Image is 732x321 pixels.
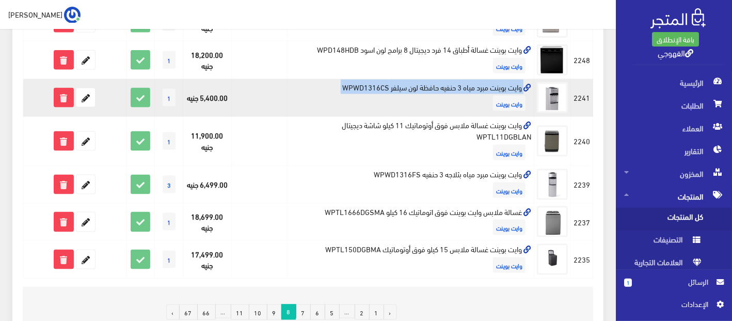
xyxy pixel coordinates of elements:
img: ghsal-mlabs-oayt-boynt-fok-atomatyk-16-kylo-shash-dygytal-lon-rmady-wptl1666dgsma.png [537,206,568,237]
img: ... [64,7,81,23]
span: [PERSON_NAME] [8,8,62,21]
span: وايت بوينت [493,58,526,73]
td: وايت بوينت غسالة ملابس فوق أوتوماتيك 11 كيلو شاشة ديجيتال WPTL11DGBLAN [288,117,534,166]
td: غسالة ملابس وايت بوينت فوق اتوماتيك 16 كيلو WPTL1666DGSMA [288,203,534,241]
td: وايت بوينت غسالة ملابس 15 كيلو فوق أوتوماتيك WPTL150DGBMA [288,241,534,279]
span: 8 [281,304,296,318]
span: كل المنتجات [624,208,703,231]
img: oayt-boynt-mbrd-myah-thmyl-aaloy-bthlagh-3-hnfyh-fdy-wpwd01fs.png [537,169,568,200]
td: وايت بوينت مبرد مياه 3 حنفيه حافظة لون سيلفر WPWD1316CS [288,79,534,117]
a: « السابق [384,304,397,320]
td: 18,200.00 جنيه [183,41,231,79]
a: العلامات التجارية [616,253,732,276]
span: وايت بوينت [493,96,526,111]
a: الطلبات [616,94,732,117]
span: 1 [163,251,176,268]
span: الطلبات [624,94,724,117]
td: 2241 [571,79,593,117]
td: 2248 [571,41,593,79]
span: 1 [163,51,176,69]
span: وايت بوينت [493,257,526,273]
a: 7 [296,304,311,320]
span: وايت بوينت [493,182,526,198]
a: المنتجات [616,185,732,208]
img: oayt-boynt-mbrd-myah-thmyl-aaloy-3-hnfyh-bkabynh-lon-sylfr-wpwd01cs.png [537,82,568,113]
a: 1 الرسائل [624,276,724,298]
td: 2239 [571,165,593,203]
img: . [650,8,706,28]
a: باقة الإنطلاق [652,32,699,47]
td: 6,499.00 جنيه [183,165,231,203]
td: وايت بوينت غسالة أطباق 14 فرد ديجيتال 8 برامج لون اسود WPD148HDB [288,41,534,79]
span: 1 [163,132,176,150]
a: 2 [355,304,370,320]
span: 1 [163,89,176,106]
td: 11,900.00 جنيه [183,117,231,166]
a: اﻹعدادات [624,298,724,315]
td: 2237 [571,203,593,241]
td: 2240 [571,117,593,166]
a: التالي » [166,304,180,320]
span: الرئيسية [624,71,724,94]
span: وايت بوينت [493,220,526,235]
a: الرئيسية [616,71,732,94]
a: العملاء [616,117,732,140]
a: المخزون [616,162,732,185]
a: 1 [369,304,384,320]
a: 10 [249,304,267,320]
span: 3 [163,176,176,193]
span: التصنيفات [624,231,703,253]
a: ... [PERSON_NAME] [8,6,81,23]
a: 11 [231,304,249,320]
a: 6 [310,304,325,320]
span: 1 [624,279,632,287]
img: oayt-boynt-ghsal-mlabs-15-kylo-fok-aotomatyk-dygytal-bab-zgagy-hydrolyk-gsm-sag-mglfn-dd-alsda-lo... [537,244,568,275]
span: اﻹعدادات [632,298,708,310]
td: وايت بوينت مبرد مياه بثلاجه 3 حنفيه WPWD1316FS [288,165,534,203]
span: الرسائل [640,276,708,287]
a: 9 [267,304,282,320]
a: القهوجي [658,45,693,60]
span: وايت بوينت [493,145,526,160]
span: المنتجات [624,185,724,208]
a: 67 [179,304,198,320]
a: التصنيفات [616,231,732,253]
span: العملاء [624,117,724,140]
a: 5 [325,304,340,320]
img: oayt-boynt-ghsal-atbak-14-frd-dygytal-8-bramg-lon-asod-wpd148hdb.png [537,44,568,75]
a: التقارير [616,140,732,162]
a: كل المنتجات [616,208,732,231]
img: oayt-boynt-ghsal-mlabs-fok-aotomatyk-11-kylo-shash-dygytal-bab-zgagy-lon-rmady-ghamk-wptl11dgba.png [537,126,568,157]
span: العلامات التجارية [624,253,703,276]
span: التقارير [624,140,724,162]
td: 17,499.00 جنيه [183,241,231,279]
iframe: Drift Widget Chat Controller [12,250,52,289]
span: المخزون [624,162,724,185]
td: 18,699.00 جنيه [183,203,231,241]
td: 2235 [571,241,593,279]
a: 66 [197,304,216,320]
td: 5,400.00 جنيه [183,79,231,117]
span: 1 [163,213,176,231]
